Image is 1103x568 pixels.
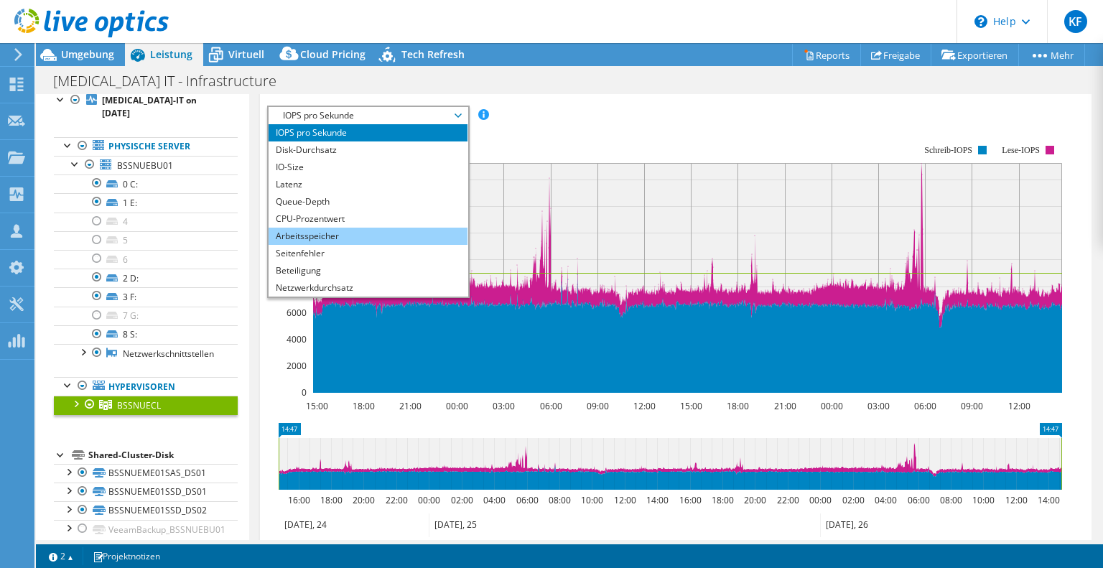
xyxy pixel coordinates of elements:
li: Netzwerkdurchsatz [269,279,467,297]
a: Netzwerkschnittstellen [54,344,238,363]
a: Reports [792,44,861,66]
a: 3 F: [54,287,238,306]
text: 18:00 [353,400,375,412]
span: BSSNUECL [117,399,161,411]
li: IO-Size [269,159,467,176]
span: KF [1064,10,1087,33]
li: Arbeitsspeicher [269,228,467,245]
text: 00:00 [821,400,843,412]
a: 2 [39,547,83,565]
text: 02:00 [451,494,473,506]
a: BSSNUECL [54,396,238,414]
text: 20:00 [744,494,766,506]
text: 06:00 [908,494,930,506]
span: Tech Refresh [401,47,465,61]
li: Queue-Depth [269,193,467,210]
text: 12:00 [1005,494,1028,506]
text: 21:00 [774,400,796,412]
text: 22:00 [386,494,408,506]
text: 18:00 [712,494,734,506]
text: 15:00 [680,400,702,412]
text: 09:00 [961,400,983,412]
a: BSSNUEME01SAS_DS01 [54,464,238,483]
text: 08:00 [549,494,571,506]
span: BSSNUEBU01 [117,159,173,172]
text: 09:00 [587,400,609,412]
text: 12:00 [633,400,656,412]
text: 04:00 [875,494,897,506]
li: Seitenfehler [269,245,467,262]
div: Shared-Cluster-Disk [88,447,238,464]
li: Disk-Durchsatz [269,141,467,159]
text: 18:00 [727,400,749,412]
a: 0 C: [54,174,238,193]
a: 6 [54,250,238,269]
li: Beteiligung [269,262,467,279]
text: 2000 [287,360,307,372]
text: 21:00 [399,400,422,412]
text: 10:00 [972,494,995,506]
text: 12:00 [614,494,636,506]
a: BSSNUEME01SSD_DS01 [54,483,238,501]
a: [MEDICAL_DATA]-IT on [DATE] [54,91,238,123]
span: IOPS pro Sekunde [276,107,460,124]
span: Cloud Pricing [300,47,366,61]
li: Latenz [269,176,467,193]
text: 18:00 [320,494,343,506]
text: 14:00 [1038,494,1060,506]
text: 04:00 [483,494,506,506]
a: 7 G: [54,307,238,325]
a: BSSNUEBU01 [54,156,238,174]
text: Schreib-IOPS [925,145,973,155]
text: 10:00 [581,494,603,506]
text: Lese-IOPS [1002,145,1041,155]
text: 00:00 [418,494,440,506]
svg: \n [974,15,987,28]
text: 15:00 [306,400,328,412]
span: Leistung [150,47,192,61]
text: 06:00 [540,400,562,412]
text: 0 [302,386,307,399]
a: VeeamBackup_BSSNUEBU01 [54,520,238,539]
a: 8 S: [54,325,238,344]
text: 16:00 [288,494,310,506]
text: 4000 [287,333,307,345]
text: 06:00 [516,494,539,506]
a: 4 [54,213,238,231]
span: Umgebung [61,47,114,61]
li: IOPS pro Sekunde [269,124,467,141]
a: Projektnotizen [83,547,170,565]
a: 2 D: [54,269,238,287]
b: [MEDICAL_DATA]-IT on [DATE] [102,94,197,119]
text: 03:00 [493,400,515,412]
a: Freigabe [860,44,931,66]
li: CPU-Prozentwert [269,210,467,228]
text: 6000 [287,307,307,319]
a: Hypervisoren [54,377,238,396]
text: 00:00 [446,400,468,412]
text: 20:00 [353,494,375,506]
text: 22:00 [777,494,799,506]
text: 03:00 [867,400,890,412]
a: 1 E: [54,193,238,212]
a: BSSNUEME01SSD_DS02 [54,501,238,520]
text: 14:00 [646,494,669,506]
a: Exportieren [931,44,1019,66]
a: Mehr [1018,44,1085,66]
a: 5 [54,231,238,250]
text: 16:00 [679,494,702,506]
text: 12:00 [1008,400,1030,412]
text: 00:00 [809,494,832,506]
h1: [MEDICAL_DATA] IT - Infrastructure [47,73,299,89]
text: 02:00 [842,494,865,506]
text: 06:00 [914,400,936,412]
span: Virtuell [228,47,264,61]
a: Physische Server [54,137,238,156]
text: 08:00 [940,494,962,506]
